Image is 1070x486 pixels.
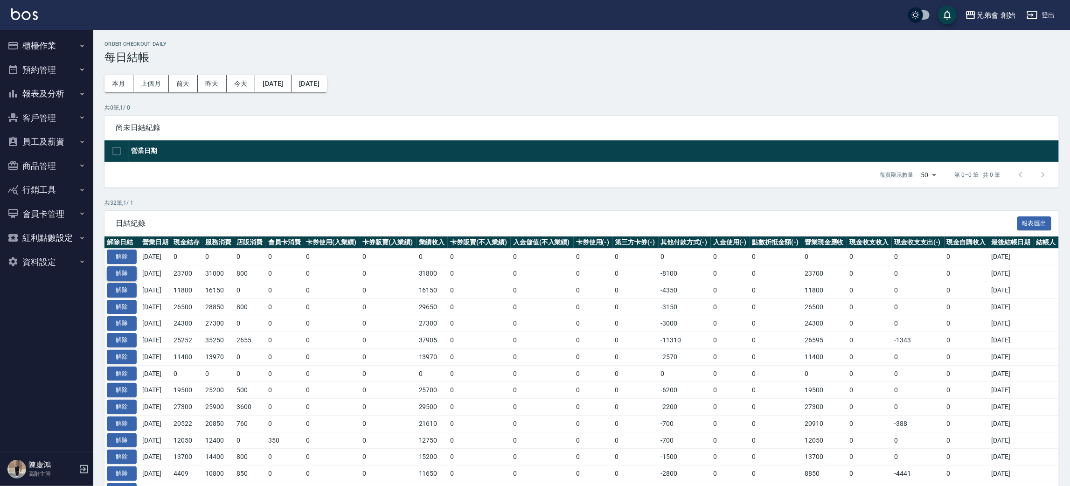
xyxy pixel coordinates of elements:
[711,249,750,265] td: 0
[750,382,802,399] td: 0
[140,365,171,382] td: [DATE]
[304,315,361,332] td: 0
[613,282,659,299] td: 0
[203,249,234,265] td: 0
[203,432,234,449] td: 12400
[417,315,448,332] td: 27300
[880,171,914,179] p: 每頁顯示數量
[961,6,1019,25] button: 兄弟會 創始
[448,236,511,249] th: 卡券販賣(不入業績)
[234,315,265,332] td: 0
[203,315,234,332] td: 27300
[989,265,1034,282] td: [DATE]
[511,399,574,416] td: 0
[976,9,1015,21] div: 兄弟會 創始
[448,348,511,365] td: 0
[892,265,944,282] td: 0
[659,236,711,249] th: 其他付款方式(-)
[574,348,613,365] td: 0
[802,315,847,332] td: 24300
[945,236,989,249] th: 現金自購收入
[659,332,711,349] td: -11310
[107,250,137,264] button: 解除
[892,236,944,249] th: 現金收支支出(-)
[750,315,802,332] td: 0
[107,383,137,397] button: 解除
[140,348,171,365] td: [DATE]
[750,265,802,282] td: 0
[304,432,361,449] td: 0
[4,130,90,154] button: 員工及薪資
[360,399,417,416] td: 0
[750,236,802,249] th: 點數折抵金額(-)
[750,299,802,315] td: 0
[107,300,137,314] button: 解除
[711,382,750,399] td: 0
[171,236,202,249] th: 現金結存
[750,348,802,365] td: 0
[448,382,511,399] td: 0
[750,415,802,432] td: 0
[448,265,511,282] td: 0
[613,365,659,382] td: 0
[360,236,417,249] th: 卡券販賣(入業績)
[1023,7,1059,24] button: 登出
[802,382,847,399] td: 19500
[448,332,511,349] td: 0
[203,415,234,432] td: 20850
[847,299,892,315] td: 0
[107,450,137,464] button: 解除
[448,249,511,265] td: 0
[140,282,171,299] td: [DATE]
[613,382,659,399] td: 0
[234,249,265,265] td: 0
[140,236,171,249] th: 營業日期
[234,415,265,432] td: 760
[171,365,202,382] td: 0
[938,6,957,24] button: save
[234,348,265,365] td: 0
[574,332,613,349] td: 0
[360,282,417,299] td: 0
[234,399,265,416] td: 3600
[171,399,202,416] td: 27300
[140,399,171,416] td: [DATE]
[711,348,750,365] td: 0
[203,382,234,399] td: 25200
[613,299,659,315] td: 0
[659,348,711,365] td: -2570
[989,236,1034,249] th: 最後結帳日期
[750,282,802,299] td: 0
[266,299,304,315] td: 0
[945,265,989,282] td: 0
[171,332,202,349] td: 25252
[945,399,989,416] td: 0
[711,365,750,382] td: 0
[847,348,892,365] td: 0
[140,432,171,449] td: [DATE]
[945,249,989,265] td: 0
[847,236,892,249] th: 現金收支收入
[955,171,1000,179] p: 第 0–0 筆 共 0 筆
[417,415,448,432] td: 21610
[304,348,361,365] td: 0
[417,332,448,349] td: 37905
[203,236,234,249] th: 服務消費
[847,382,892,399] td: 0
[28,460,76,470] h5: 陳慶鴻
[1017,216,1052,231] button: 報表匯出
[203,299,234,315] td: 28850
[360,299,417,315] td: 0
[234,365,265,382] td: 0
[802,365,847,382] td: 0
[234,265,265,282] td: 800
[140,249,171,265] td: [DATE]
[107,333,137,347] button: 解除
[574,365,613,382] td: 0
[4,178,90,202] button: 行銷工具
[140,315,171,332] td: [DATE]
[417,299,448,315] td: 29650
[140,299,171,315] td: [DATE]
[989,382,1034,399] td: [DATE]
[511,299,574,315] td: 0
